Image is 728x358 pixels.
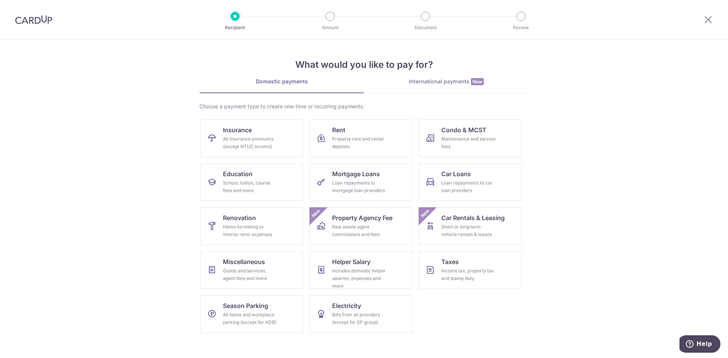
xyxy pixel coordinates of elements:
[223,223,278,238] div: Home furnishing or interior reno-expenses
[332,257,370,266] span: Helper Salary
[332,125,345,134] span: Rent
[223,169,253,178] span: Education
[419,163,522,201] a: Car LoansLoan repayments to car loan providers
[441,179,496,194] div: Loan repayments to car loan providers
[223,135,278,150] div: All insurance premiums (except NTUC Income)
[332,169,380,178] span: Mortgage Loans
[223,257,265,266] span: Miscellaneous
[332,135,387,150] div: Property rent and rental deposits
[207,24,263,31] p: Recipient
[199,78,364,85] div: Domestic payments
[332,311,387,326] div: Bills from all providers (except for SP group)
[332,223,387,238] div: Real estate agent commissions and fees
[199,103,529,110] div: Choose a payment type to create one-time or recurring payments.
[309,295,413,333] a: ElectricityBills from all providers (except for SP group)
[332,301,361,310] span: Electricity
[471,78,484,85] span: New
[223,213,256,222] span: Renovation
[309,251,413,289] a: Helper SalaryIncludes domestic helper salaries, expenses and more
[419,207,431,220] span: New
[15,15,52,24] img: CardUp
[309,163,413,201] a: Mortgage LoansLoan repayments to mortgage loan providers
[332,267,387,290] div: Includes domestic helper salaries, expenses and more
[332,179,387,194] div: Loan repayments to mortgage loan providers
[441,169,471,178] span: Car Loans
[199,58,529,72] h4: What would you like to pay for?
[493,24,549,31] p: Review
[200,251,303,289] a: MiscellaneousGoods and services, agent fees and more
[17,5,33,12] span: Help
[223,301,268,310] span: Season Parking
[679,335,720,354] iframe: Opens a widget where you can find more information
[310,207,322,220] span: New
[332,213,392,222] span: Property Agency Fee
[441,125,486,134] span: Condo & MCST
[441,135,496,150] div: Maintenance and service fees
[309,119,413,157] a: RentProperty rent and rental deposits
[397,24,453,31] p: Document
[200,163,303,201] a: EducationSchool, tuition, course fees and more
[441,213,505,222] span: Car Rentals & Leasing
[223,267,278,282] div: Goods and services, agent fees and more
[364,78,529,86] div: International payments
[223,125,252,134] span: Insurance
[309,207,413,245] a: Property Agency FeeReal estate agent commissions and feesNew
[419,251,522,289] a: TaxesIncome tax, property tax and stamp duty
[419,119,522,157] a: Condo & MCSTMaintenance and service fees
[223,311,278,326] div: All home and workplace parking (except for HDB)
[441,267,496,282] div: Income tax, property tax and stamp duty
[441,257,459,266] span: Taxes
[223,179,278,194] div: School, tuition, course fees and more
[302,24,358,31] p: Amount
[200,207,303,245] a: RenovationHome furnishing or interior reno-expenses
[200,119,303,157] a: InsuranceAll insurance premiums (except NTUC Income)
[441,223,496,238] div: Short or long‑term vehicle rentals & leases
[419,207,522,245] a: Car Rentals & LeasingShort or long‑term vehicle rentals & leasesNew
[200,295,303,333] a: Season ParkingAll home and workplace parking (except for HDB)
